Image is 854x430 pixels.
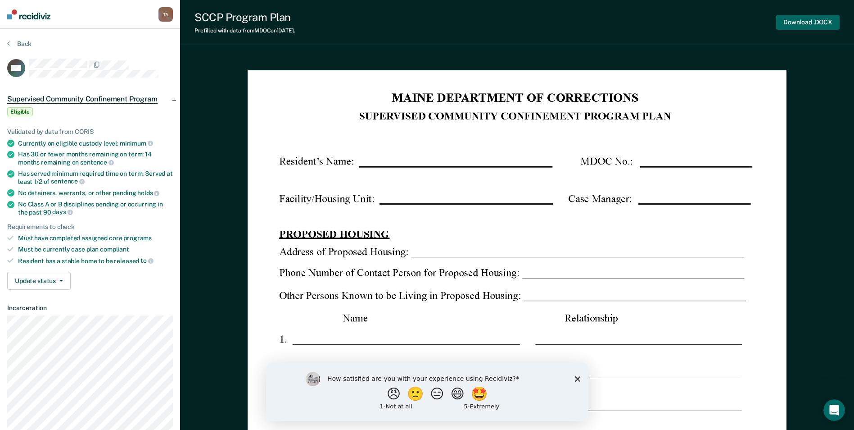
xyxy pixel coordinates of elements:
span: programs [123,234,152,242]
button: TA [158,7,173,22]
div: SCCP Program Plan [194,11,295,24]
div: Resident has a stable home to be released [18,257,173,265]
div: Requirements to check [7,223,173,231]
button: Download .DOCX [776,15,840,30]
div: Validated by data from CORIS [7,128,173,136]
span: compliant [100,246,129,253]
iframe: Intercom live chat [823,399,845,421]
div: No Class A or B disciplines pending or occurring in the past 90 [18,201,173,216]
div: Currently on eligible custody level: [18,139,173,147]
img: Recidiviz [7,9,50,19]
div: No detainers, warrants, or other pending [18,189,173,197]
iframe: Survey by Kim from Recidiviz [266,363,588,421]
span: Eligible [7,107,33,116]
span: Supervised Community Confinement Program [7,95,158,104]
span: sentence [51,178,85,185]
div: Has 30 or fewer months remaining on term: 14 months remaining on [18,151,173,166]
div: Has served minimum required time on term: Served at least 1/2 of [18,170,173,185]
span: minimum [120,140,153,147]
span: holds [137,189,159,197]
span: days [52,208,72,215]
span: sentence [80,159,114,166]
div: Prefilled with data from MDOC on [DATE] . [194,27,295,34]
div: Must have completed assigned core [18,234,173,242]
div: Must be currently case plan [18,246,173,253]
div: T A [158,7,173,22]
dt: Incarceration [7,304,173,312]
span: to [140,257,154,264]
button: Update status [7,272,71,290]
button: Back [7,40,32,48]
